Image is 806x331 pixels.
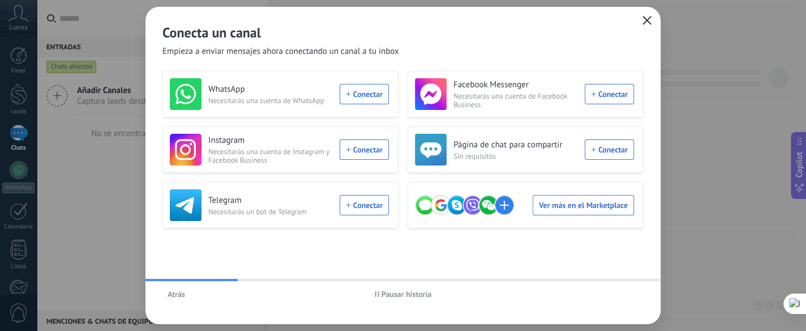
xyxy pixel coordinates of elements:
[208,195,333,206] h3: Telegram
[162,286,190,303] button: Atrás
[162,46,399,57] span: Empieza a enviar mensajes ahora conectando un canal a tu inbox
[208,84,333,95] h3: WhatsApp
[453,79,578,91] h3: Facebook Messenger
[208,147,333,164] span: Necesitarás una cuenta de Instagram y Facebook Business
[453,139,578,151] h3: Página de chat para compartir
[208,96,333,105] span: Necesitarás una cuenta de WhatsApp
[453,92,578,109] span: Necesitarás una cuenta de Facebook Business
[208,135,333,146] h3: Instagram
[381,290,432,298] span: Pausar historia
[168,290,185,298] span: Atrás
[453,152,578,160] span: Sin requisitos
[370,286,437,303] button: Pausar historia
[208,207,333,216] span: Necesitarás un bot de Telegram
[162,24,644,41] h2: Conecta un canal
